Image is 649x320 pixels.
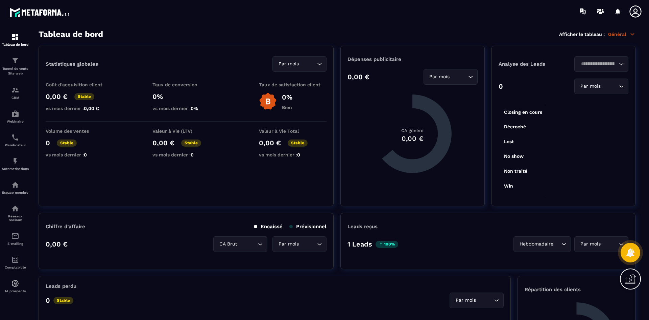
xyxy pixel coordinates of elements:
[11,110,19,118] img: automations
[152,106,220,111] p: vs mois dernier :
[602,240,617,248] input: Search for option
[282,93,292,101] p: 0%
[46,61,98,67] p: Statistiques globales
[181,140,201,147] p: Stable
[525,286,628,293] p: Répartition des clients
[297,152,300,157] span: 0
[11,279,19,287] img: automations
[2,51,29,81] a: formationformationTunnel de vente Site web
[84,106,99,111] span: 0,00 €
[46,92,68,101] p: 0,00 €
[504,168,527,174] tspan: Non traité
[499,61,563,67] p: Analyse des Leads
[259,139,281,147] p: 0,00 €
[272,236,327,252] div: Search for option
[289,223,327,230] p: Prévisionnel
[11,256,19,264] img: accountant
[213,236,267,252] div: Search for option
[46,152,113,157] p: vs mois dernier :
[11,33,19,41] img: formation
[574,56,628,72] div: Search for option
[2,152,29,176] a: automationsautomationsAutomatisations
[451,73,466,81] input: Search for option
[2,66,29,76] p: Tunnel de vente Site web
[11,157,19,165] img: automations
[559,31,605,37] p: Afficher le tableau :
[57,140,77,147] p: Stable
[152,152,220,157] p: vs mois dernier :
[2,143,29,147] p: Planificateur
[2,120,29,123] p: Webinaire
[254,223,283,230] p: Encaissé
[504,124,526,129] tspan: Décroché
[9,6,70,18] img: logo
[11,133,19,142] img: scheduler
[579,60,617,68] input: Search for option
[2,251,29,274] a: accountantaccountantComptabilité
[53,297,73,304] p: Stable
[2,28,29,51] a: formationformationTableau de bord
[2,242,29,246] p: E-mailing
[2,128,29,152] a: schedulerschedulerPlanificateur
[347,240,372,248] p: 1 Leads
[2,43,29,46] p: Tableau de bord
[424,69,478,85] div: Search for option
[2,199,29,227] a: social-networksocial-networkRéseaux Sociaux
[2,176,29,199] a: automationsautomationsEspace membre
[2,167,29,171] p: Automatisations
[11,205,19,213] img: social-network
[277,240,300,248] span: Par mois
[2,96,29,100] p: CRM
[46,296,50,304] p: 0
[300,240,315,248] input: Search for option
[2,105,29,128] a: automationsautomationsWebinaire
[239,240,256,248] input: Search for option
[11,86,19,94] img: formation
[376,241,398,248] p: 100%
[513,236,571,252] div: Search for option
[579,240,602,248] span: Par mois
[272,56,327,72] div: Search for option
[477,297,492,304] input: Search for option
[152,82,220,87] p: Taux de conversion
[218,240,239,248] span: CA Brut
[504,139,514,144] tspan: Lost
[152,92,220,101] p: 0%
[347,56,477,62] p: Dépenses publicitaire
[608,31,635,37] p: Général
[191,152,194,157] span: 0
[499,82,503,90] p: 0
[152,139,174,147] p: 0,00 €
[11,57,19,65] img: formation
[602,83,617,90] input: Search for option
[347,73,369,81] p: 0,00 €
[277,60,300,68] span: Par mois
[428,73,451,81] span: Par mois
[555,240,560,248] input: Search for option
[11,181,19,189] img: automations
[282,105,292,110] p: Bien
[2,227,29,251] a: emailemailE-mailing
[74,93,94,100] p: Stable
[2,289,29,293] p: IA prospects
[574,79,628,94] div: Search for option
[191,106,198,111] span: 0%
[574,236,628,252] div: Search for option
[504,183,513,189] tspan: Win
[2,214,29,222] p: Réseaux Sociaux
[454,297,477,304] span: Par mois
[259,92,277,110] img: b-badge-o.b3b20ee6.svg
[2,191,29,194] p: Espace membre
[259,128,327,134] p: Valeur à Vie Total
[46,106,113,111] p: vs mois dernier :
[46,240,68,248] p: 0,00 €
[39,29,103,39] h3: Tableau de bord
[518,240,555,248] span: Hebdomadaire
[46,82,113,87] p: Coût d'acquisition client
[347,223,378,230] p: Leads reçus
[46,128,113,134] p: Volume des ventes
[84,152,87,157] span: 0
[288,140,308,147] p: Stable
[579,83,602,90] span: Par mois
[2,265,29,269] p: Comptabilité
